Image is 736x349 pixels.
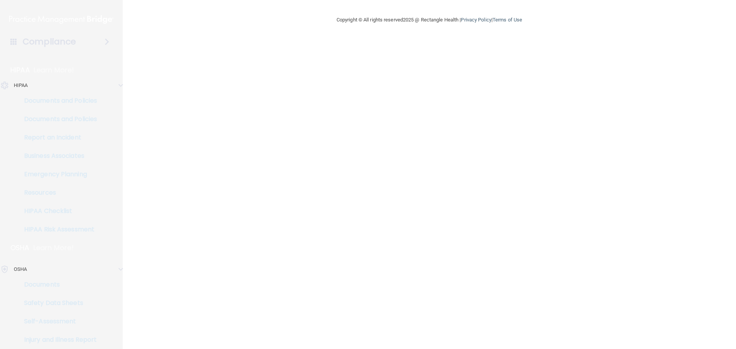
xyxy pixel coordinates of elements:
p: Business Associates [5,152,110,160]
p: HIPAA Checklist [5,207,110,215]
p: Safety Data Sheets [5,299,110,307]
img: PMB logo [9,12,113,27]
p: Documents [5,281,110,288]
p: Documents and Policies [5,115,110,123]
p: OSHA [10,243,30,252]
p: Injury and Illness Report [5,336,110,344]
p: HIPAA Risk Assessment [5,226,110,233]
p: OSHA [14,265,27,274]
p: Self-Assessment [5,318,110,325]
p: Report an Incident [5,134,110,141]
p: HIPAA [10,66,30,75]
div: Copyright © All rights reserved 2025 @ Rectangle Health | | [289,8,569,32]
p: Documents and Policies [5,97,110,105]
a: Privacy Policy [461,17,491,23]
p: Learn More! [34,66,74,75]
a: Terms of Use [493,17,522,23]
p: HIPAA [14,81,28,90]
p: Resources [5,189,110,197]
h4: Compliance [23,36,76,47]
p: Learn More! [33,243,74,252]
p: Emergency Planning [5,170,110,178]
